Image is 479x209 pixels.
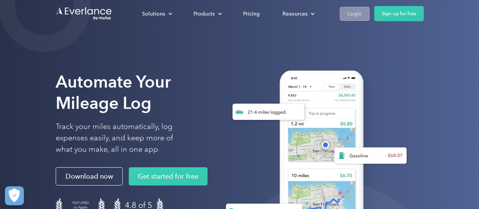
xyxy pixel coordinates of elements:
[56,121,191,155] p: Track your miles automatically, log expenses easily, and keep more of what you make, all in one app
[374,6,424,21] a: Sign up for free
[275,7,321,20] div: Resources
[193,9,215,18] div: Products
[134,7,178,20] div: Solutions
[340,6,370,20] a: Login
[56,167,123,185] a: Download now
[243,9,260,18] div: Pricing
[348,9,362,18] div: Login
[282,9,307,18] div: Resources
[142,9,165,18] div: Solutions
[236,7,267,20] a: Pricing
[186,7,228,20] div: Products
[5,186,24,205] button: Cookies Settings
[56,6,112,21] a: Go to homepage
[56,72,171,113] strong: Automate Your Mileage Log
[129,167,208,185] a: Get started for free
